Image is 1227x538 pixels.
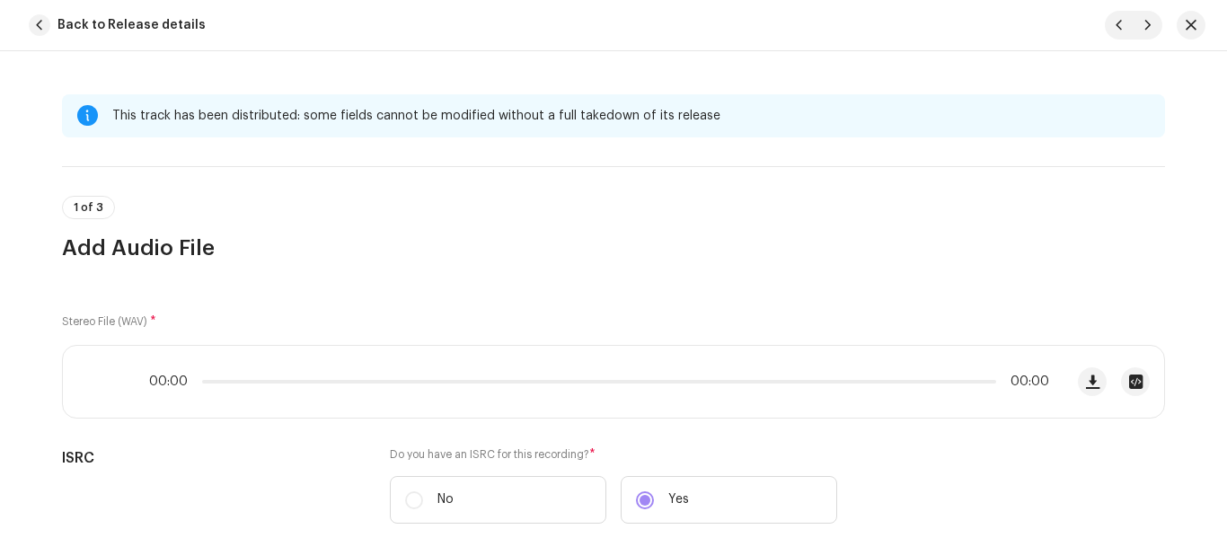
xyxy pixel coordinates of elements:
[62,447,361,469] h5: ISRC
[1003,375,1049,389] span: 00:00
[668,490,689,509] p: Yes
[437,490,454,509] p: No
[112,105,1151,127] div: This track has been distributed: some fields cannot be modified without a full takedown of its re...
[62,234,1165,262] h3: Add Audio File
[390,447,837,462] label: Do you have an ISRC for this recording?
